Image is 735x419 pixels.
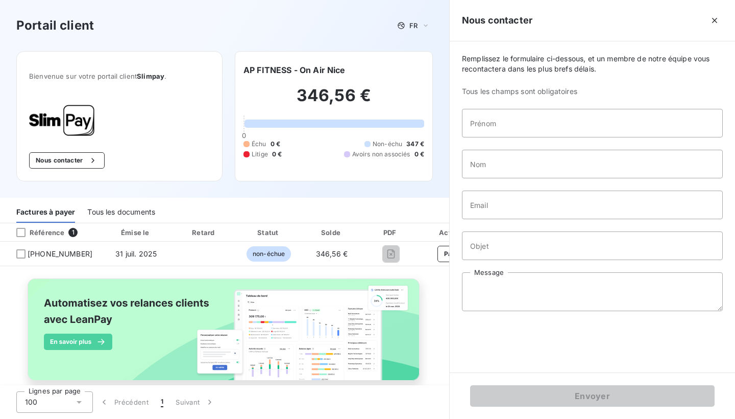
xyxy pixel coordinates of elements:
[239,227,299,238] div: Statut
[29,105,94,136] img: Company logo
[8,228,64,237] div: Référence
[155,391,169,413] button: 1
[25,397,37,407] span: 100
[87,201,155,223] div: Tous les documents
[470,385,715,407] button: Envoyer
[252,139,266,149] span: Échu
[174,227,235,238] div: Retard
[365,227,416,238] div: PDF
[271,139,280,149] span: 0 €
[462,86,723,97] span: Tous les champs sont obligatoires
[68,228,78,237] span: 1
[406,139,424,149] span: 347 €
[103,227,169,238] div: Émise le
[242,131,246,139] span: 0
[272,150,282,159] span: 0 €
[16,16,94,35] h3: Portail client
[414,150,424,159] span: 0 €
[462,150,723,178] input: placeholder
[352,150,410,159] span: Avoirs non associés
[462,54,723,74] span: Remplissez le formulaire ci-dessous, et un membre de notre équipe vous recontactera dans les plus...
[161,397,163,407] span: 1
[28,249,92,259] span: [PHONE_NUMBER]
[421,227,485,238] div: Actions
[462,109,723,137] input: placeholder
[316,249,348,258] span: 346,56 €
[437,246,469,262] button: Payer
[409,21,418,30] span: FR
[243,64,346,76] h6: AP FITNESS - On Air Nice
[462,191,723,219] input: placeholder
[243,85,424,116] h2: 346,56 €
[462,13,532,28] h5: Nous contacter
[252,150,268,159] span: Litige
[93,391,155,413] button: Précédent
[137,72,164,80] span: Slimpay
[115,249,157,258] span: 31 juil. 2025
[169,391,221,413] button: Suivant
[29,152,105,169] button: Nous contacter
[373,139,402,149] span: Non-échu
[303,227,361,238] div: Solde
[29,72,210,80] span: Bienvenue sur votre portail client .
[18,272,431,398] img: banner
[247,246,291,262] span: non-échue
[462,231,723,260] input: placeholder
[16,201,75,223] div: Factures à payer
